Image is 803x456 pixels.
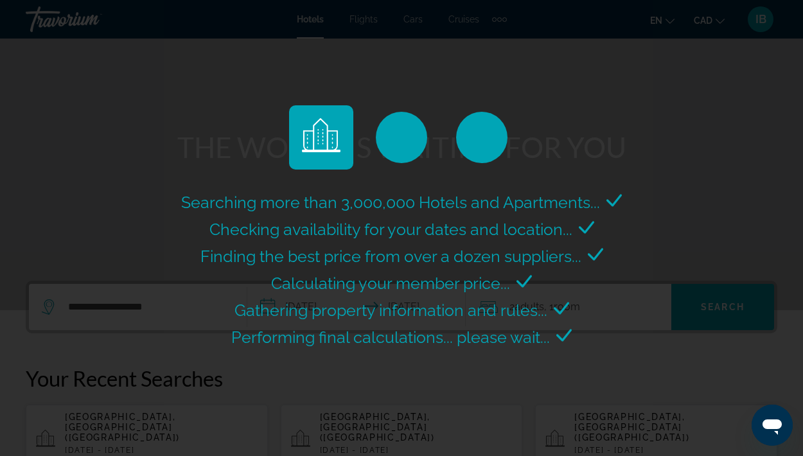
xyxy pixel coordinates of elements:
span: Calculating your member price... [271,274,510,293]
span: Performing final calculations... please wait... [231,328,550,347]
span: Finding the best price from over a dozen suppliers... [200,247,581,266]
span: Checking availability for your dates and location... [209,220,572,239]
iframe: Button to launch messaging window [752,405,793,446]
span: Searching more than 3,000,000 Hotels and Apartments... [181,193,600,212]
span: Gathering property information and rules... [234,301,547,320]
